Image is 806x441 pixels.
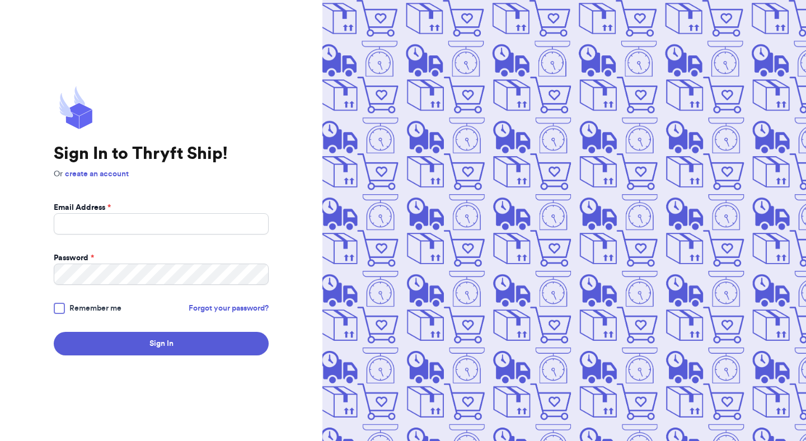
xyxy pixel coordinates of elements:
button: Sign In [54,332,269,355]
label: Password [54,252,94,264]
span: Remember me [69,303,121,314]
h1: Sign In to Thryft Ship! [54,144,269,164]
a: create an account [65,170,129,178]
p: Or [54,168,269,180]
a: Forgot your password? [189,303,269,314]
label: Email Address [54,202,111,213]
